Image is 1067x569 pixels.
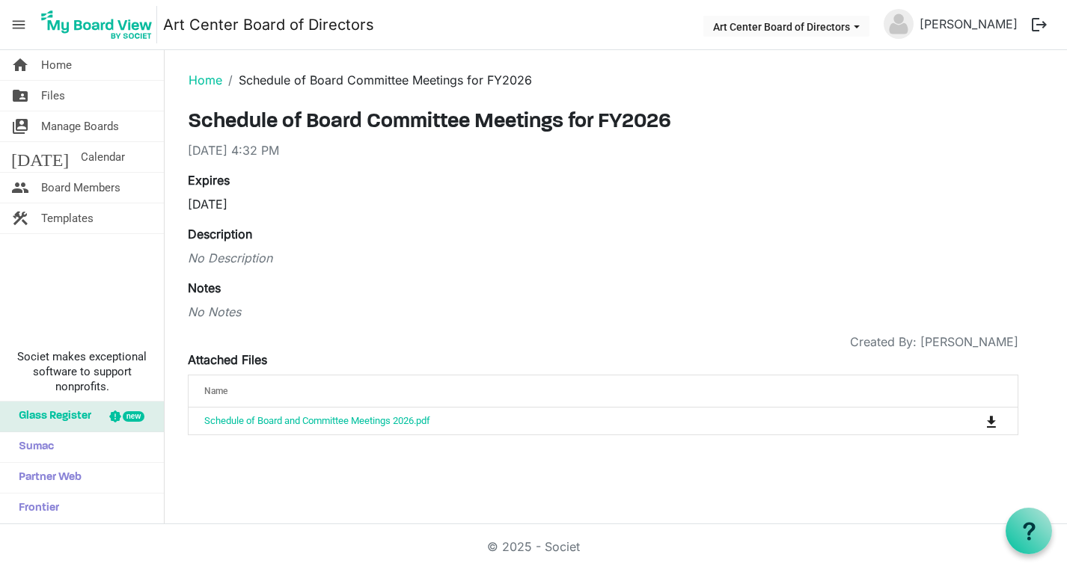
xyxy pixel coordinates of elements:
[884,9,914,39] img: no-profile-picture.svg
[204,386,227,396] span: Name
[914,9,1024,39] a: [PERSON_NAME]
[123,411,144,422] div: new
[850,333,1018,351] span: Created By: [PERSON_NAME]
[222,71,532,89] li: Schedule of Board Committee Meetings for FY2026
[188,141,1018,159] div: [DATE] 4:32 PM
[11,173,29,203] span: people
[41,50,72,80] span: Home
[188,249,1018,267] div: No Description
[37,6,163,43] a: My Board View Logo
[41,81,65,111] span: Files
[188,225,252,243] label: Description
[11,463,82,493] span: Partner Web
[11,203,29,233] span: construction
[11,50,29,80] span: home
[81,142,125,172] span: Calendar
[37,6,157,43] img: My Board View Logo
[11,81,29,111] span: folder_shared
[41,203,94,233] span: Templates
[188,195,592,213] div: [DATE]
[41,173,120,203] span: Board Members
[487,539,580,554] a: © 2025 - Societ
[7,349,157,394] span: Societ makes exceptional software to support nonprofits.
[41,111,119,141] span: Manage Boards
[11,111,29,141] span: switch_account
[188,279,221,297] label: Notes
[188,351,267,369] label: Attached Files
[188,171,230,189] label: Expires
[924,407,1018,434] td: is Command column column header
[1024,9,1055,40] button: logout
[163,10,374,40] a: Art Center Board of Directors
[981,410,1002,431] button: Download
[204,415,430,426] a: Schedule of Board and Committee Meetings 2026.pdf
[189,73,222,87] a: Home
[703,16,869,37] button: Art Center Board of Directors dropdownbutton
[4,10,33,39] span: menu
[11,142,69,172] span: [DATE]
[188,110,1018,135] h3: Schedule of Board Committee Meetings for FY2026
[11,402,91,431] span: Glass Register
[11,493,59,523] span: Frontier
[188,303,1018,321] div: No Notes
[11,432,54,462] span: Sumac
[189,407,924,434] td: Schedule of Board and Committee Meetings 2026.pdf is template cell column header Name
